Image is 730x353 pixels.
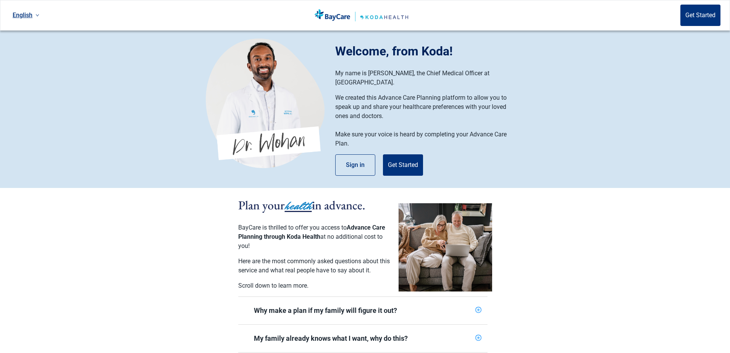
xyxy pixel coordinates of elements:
[399,203,492,291] img: planSectionCouple-CV0a0q8G.png
[254,306,472,315] div: Why make a plan if my family will figure it out?
[680,5,720,26] button: Get Started
[206,38,325,168] img: Koda Health
[238,197,285,213] span: Plan your
[335,93,517,121] p: We created this Advance Care Planning platform to allow you to speak up and share your healthcare...
[383,154,423,176] button: Get Started
[238,224,347,231] span: BayCare is thrilled to offer you access to
[475,307,481,313] span: plus-circle
[10,9,42,21] a: Current language: English
[254,334,472,343] div: My family already knows what I want, why do this?
[238,325,488,352] div: My family already knows what I want, why do this?
[312,197,365,213] span: in advance.
[335,42,524,60] div: Welcome, from Koda!
[238,281,391,290] p: Scroll down to learn more.
[335,69,517,87] p: My name is [PERSON_NAME], the Chief Medical Officer at [GEOGRAPHIC_DATA].
[36,13,39,17] span: down
[335,130,517,148] p: Make sure your voice is heard by completing your Advance Care Plan.
[238,257,391,275] p: Here are the most commonly asked questions about this service and what real people have to say ab...
[238,297,488,324] div: Why make a plan if my family will figure it out?
[335,154,375,176] button: Sign in
[475,335,481,341] span: plus-circle
[285,198,312,214] span: health
[315,9,408,21] img: Koda Health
